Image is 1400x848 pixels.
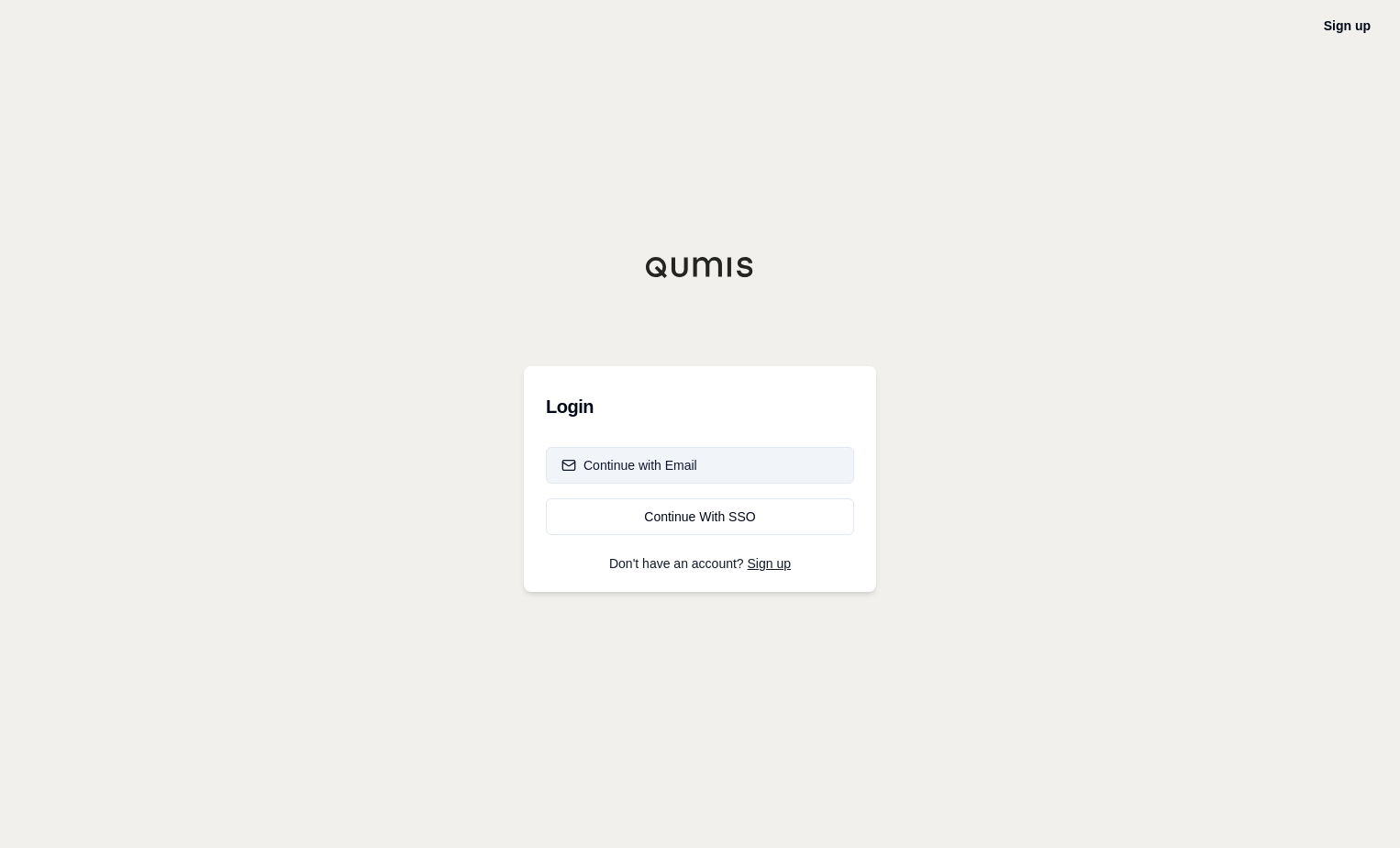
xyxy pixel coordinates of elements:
[546,498,854,535] a: Continue With SSO
[645,256,755,278] img: Qumis
[561,508,839,526] div: Continue With SSO
[748,556,791,571] a: Sign up
[1324,18,1371,33] a: Sign up
[546,557,854,570] p: Don't have an account?
[546,388,854,425] h3: Login
[561,456,697,474] div: Continue with Email
[546,447,854,484] button: Continue with Email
